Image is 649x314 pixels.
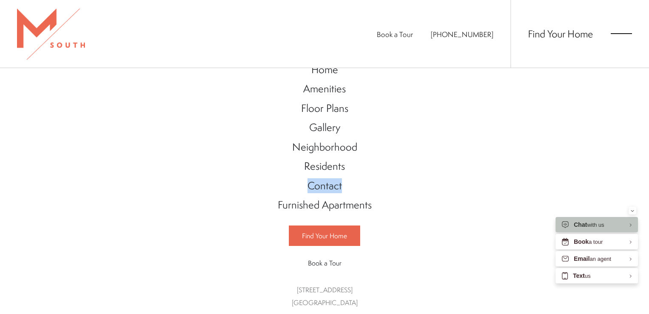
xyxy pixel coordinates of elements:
img: MSouth [17,9,85,60]
span: Floor Plans [301,101,348,115]
a: Go to Floor Plans [269,99,380,118]
a: Get Directions to 5110 South Manhattan Avenue Tampa, FL 33611 [292,285,358,307]
span: [PHONE_NUMBER] [431,29,494,39]
span: Gallery [309,120,340,134]
a: Find Your Home [289,226,360,246]
span: Residents [304,159,345,173]
span: Amenities [303,81,346,96]
span: Home [311,62,338,77]
span: Neighborhood [292,140,357,154]
a: Go to Gallery [269,118,380,137]
a: Go to Neighborhood [269,137,380,157]
span: Furnished Apartments [278,197,372,212]
a: Go to Furnished Apartments (opens in a new tab) [269,195,380,215]
a: Go to Residents [269,157,380,176]
span: Contact [308,178,342,193]
a: Go to Amenities [269,79,380,99]
a: Call Us at 813-570-8014 [431,29,494,39]
span: Book a Tour [308,258,341,268]
span: Find Your Home [302,231,347,240]
a: Book a Tour [289,253,360,273]
button: Open Menu [611,30,632,37]
a: Go to Contact [269,176,380,196]
a: Go to Home [269,60,380,80]
a: Find Your Home [528,27,593,40]
a: Book a Tour [377,29,413,39]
